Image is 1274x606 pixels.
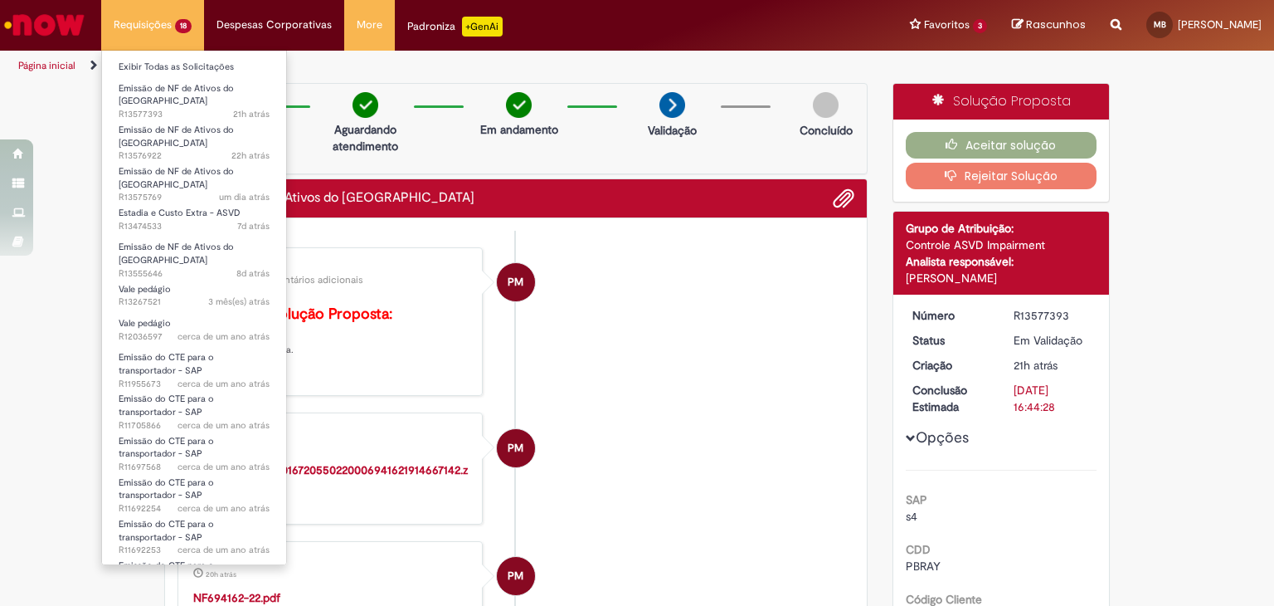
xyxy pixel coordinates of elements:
img: ServiceNow [2,8,87,42]
span: R11692254 [119,502,270,516]
b: SAP [906,492,927,507]
a: Página inicial [18,59,75,72]
span: R13576922 [119,149,270,163]
a: Aberto R13577393 : Emissão de NF de Ativos do ASVD [102,80,286,115]
span: cerca de um ano atrás [177,330,270,343]
span: More [357,17,382,33]
time: 29/09/2025 13:39:57 [231,149,270,162]
div: 29/09/2025 14:44:25 [1014,357,1091,374]
span: R11692253 [119,544,270,557]
span: 18 [175,19,192,33]
time: 03/09/2024 16:10:57 [177,378,270,390]
div: Paola Machado [497,557,535,595]
span: Vale pedágio [119,283,171,296]
a: Aberto R13576922 : Emissão de NF de Ativos do ASVD [102,121,286,157]
span: cerca de um ano atrás [177,419,270,432]
span: PM [508,262,523,302]
span: Emissão do CTE para o transportador - SAP [119,351,214,377]
span: Rascunhos [1026,17,1086,32]
a: Aberto R11692253 : Emissão do CTE para o transportador - SAP [102,516,286,551]
b: Solução Proposta: [270,305,392,324]
dt: Número [900,307,1002,324]
span: 22h atrás [231,149,270,162]
time: 22/09/2025 14:49:01 [236,267,270,280]
dt: Status [900,332,1002,349]
ul: Requisições [101,50,287,565]
div: [DATE] 16:44:28 [1014,382,1091,415]
a: Aberto R11692254 : Emissão do CTE para o transportador - SAP [102,474,286,510]
span: 3 mês(es) atrás [208,296,270,308]
a: Aberto R13555646 : Emissão de NF de Ativos do ASVD [102,238,286,274]
span: 21h atrás [233,108,270,120]
span: 21h atrás [1014,358,1058,373]
span: Emissão do CTE para o transportador - SAP [119,435,214,461]
span: R13474533 [119,220,270,233]
h2: Emissão de NF de Ativos do ASVD Histórico de tíquete [177,191,474,206]
span: Requisições [114,17,172,33]
span: 3 [973,19,987,33]
a: Aberto R13474533 : Estadia e Custo Extra - ASVD [102,204,286,235]
div: [PERSON_NAME] [193,555,469,564]
span: Favoritos [924,17,970,33]
small: Comentários adicionais [257,273,363,287]
time: 29/06/2024 22:37:48 [177,544,270,556]
p: +GenAi [462,17,503,37]
time: 04/07/2024 03:32:39 [177,419,270,432]
time: 20/09/2024 08:39:36 [177,330,270,343]
span: cerca de um ano atrás [177,502,270,515]
div: [PERSON_NAME] [906,270,1097,286]
span: Estadia e Custo Extra - ASVD [119,207,241,219]
p: Aguardando atendimento [325,121,406,154]
time: 02/07/2024 06:10:40 [177,461,270,473]
a: Aberto R13267521 : Vale pedágio [102,281,286,311]
time: 29/09/2025 14:44:25 [1014,358,1058,373]
span: [PERSON_NAME] [1178,17,1262,32]
p: Em andamento [480,121,558,138]
a: Exibir Todas as Solicitações [102,58,286,76]
img: check-circle-green.png [506,92,532,118]
time: 09/07/2025 11:06:17 [208,296,270,308]
span: Emissão de NF de Ativos do [GEOGRAPHIC_DATA] [119,82,234,108]
p: Boa tarde, Segue em anexo a nota. [PERSON_NAME] [193,306,469,384]
span: R12036597 [119,330,270,344]
span: Emissão de NF de Ativos do [GEOGRAPHIC_DATA] [119,241,234,266]
span: Emissão do CTE para o transportador - SAP [119,560,214,585]
div: 4.45 KB [193,462,469,511]
span: PM [508,556,523,596]
button: Adicionar anexos [833,188,854,209]
img: arrow-next.png [659,92,685,118]
span: um dia atrás [219,191,270,203]
dt: Criação [900,357,1002,374]
button: Aceitar solução [906,132,1097,159]
a: Aberto R11705866 : Emissão do CTE para o transportador - SAP [102,390,286,426]
div: R13577393 [1014,307,1091,324]
time: 29/09/2025 14:44:26 [233,108,270,120]
span: 20h atrás [206,569,236,579]
a: Aberto R11955673 : Emissão do CTE para o transportador - SAP [102,349,286,384]
span: R11697568 [119,461,270,474]
dt: Conclusão Estimada [900,382,1002,415]
span: R13577393 [119,108,270,121]
span: cerca de um ano atrás [177,378,270,390]
img: check-circle-green.png [353,92,378,118]
p: Validação [648,122,697,139]
time: 23/09/2025 12:19:37 [237,220,270,232]
span: MB [1154,19,1166,30]
a: 31250956228356016720550220006941621914667142.zip [193,462,468,494]
div: Analista responsável: [906,253,1097,270]
span: 7d atrás [237,220,270,232]
div: Solução Proposta [893,84,1110,120]
span: Emissão de NF de Ativos do [GEOGRAPHIC_DATA] [119,124,234,149]
a: Aberto R13575769 : Emissão de NF de Ativos do ASVD [102,163,286,198]
a: NF694162-22.pdf [193,590,280,605]
img: img-circle-grey.png [813,92,839,118]
span: Emissão do CTE para o transportador - SAP [119,518,214,544]
span: R13267521 [119,296,270,309]
ul: Trilhas de página [12,51,837,81]
span: R11705866 [119,419,270,433]
span: 8d atrás [236,267,270,280]
span: s4 [906,509,917,524]
span: Emissão de NF de Ativos do [GEOGRAPHIC_DATA] [119,165,234,191]
div: Em Validação [1014,332,1091,349]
